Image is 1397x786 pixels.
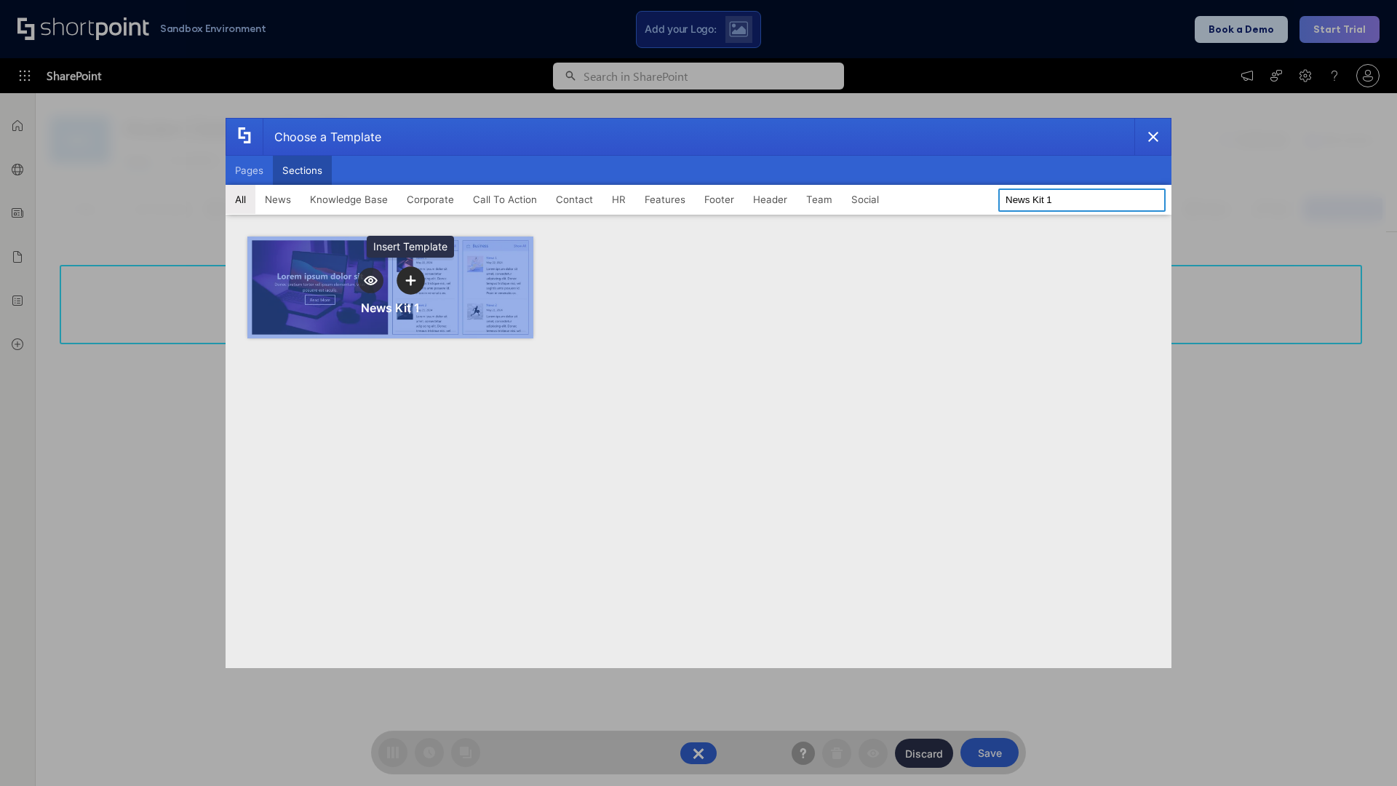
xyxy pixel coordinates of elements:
[1324,716,1397,786] iframe: Chat Widget
[397,185,463,214] button: Corporate
[998,188,1166,212] input: Search
[842,185,888,214] button: Social
[226,156,273,185] button: Pages
[273,156,332,185] button: Sections
[301,185,397,214] button: Knowledge Base
[546,185,602,214] button: Contact
[226,118,1171,668] div: template selector
[797,185,842,214] button: Team
[263,119,381,155] div: Choose a Template
[361,301,420,315] div: News Kit 1
[635,185,695,214] button: Features
[463,185,546,214] button: Call To Action
[744,185,797,214] button: Header
[255,185,301,214] button: News
[602,185,635,214] button: HR
[695,185,744,214] button: Footer
[226,185,255,214] button: All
